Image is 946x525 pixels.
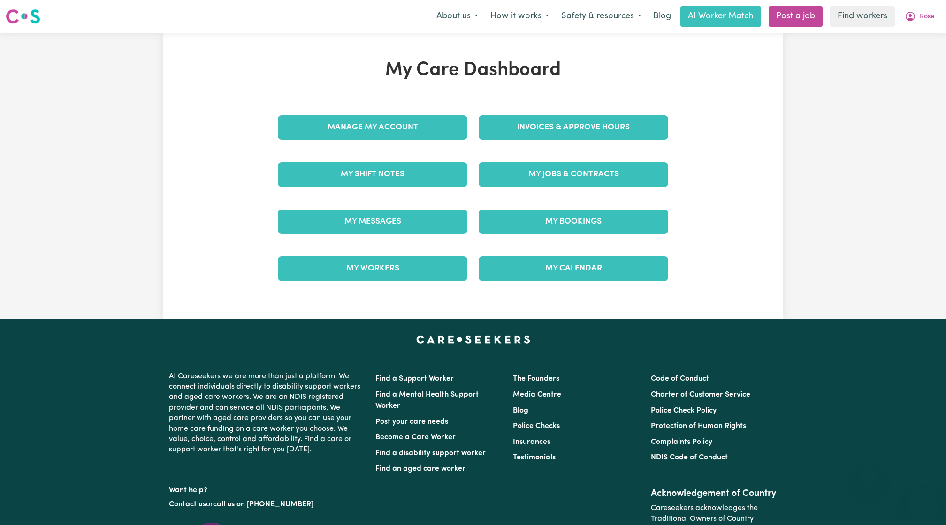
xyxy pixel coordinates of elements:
a: Post your care needs [375,418,448,426]
a: Invoices & Approve Hours [479,115,668,140]
a: AI Worker Match [680,6,761,27]
a: Careseekers logo [6,6,40,27]
a: Media Centre [513,391,561,398]
a: Find workers [830,6,895,27]
a: Police Check Policy [651,407,717,414]
h1: My Care Dashboard [272,59,674,82]
a: Testimonials [513,454,556,461]
button: About us [430,7,484,26]
a: Insurances [513,438,550,446]
a: Contact us [169,501,206,508]
a: My Jobs & Contracts [479,162,668,187]
a: Manage My Account [278,115,467,140]
h2: Acknowledgement of Country [651,488,777,499]
p: At Careseekers we are more than just a platform. We connect individuals directly to disability su... [169,367,364,459]
button: Safety & resources [555,7,648,26]
a: Code of Conduct [651,375,709,382]
a: Police Checks [513,422,560,430]
a: My Workers [278,256,467,281]
a: Find a Mental Health Support Worker [375,391,479,410]
p: Want help? [169,481,364,495]
p: or [169,495,364,513]
a: Careseekers home page [416,336,530,343]
a: Charter of Customer Service [651,391,750,398]
button: My Account [899,7,940,26]
a: Blog [513,407,528,414]
span: Rose [920,12,934,22]
a: Become a Care Worker [375,434,456,441]
a: Find a Support Worker [375,375,454,382]
a: My Messages [278,210,467,234]
a: Find a disability support worker [375,450,486,457]
a: NDIS Code of Conduct [651,454,728,461]
a: My Bookings [479,210,668,234]
a: My Shift Notes [278,162,467,187]
iframe: Close message [860,465,878,484]
a: Post a job [769,6,823,27]
img: Careseekers logo [6,8,40,25]
a: Blog [648,6,677,27]
iframe: Button to launch messaging window [908,487,938,517]
a: The Founders [513,375,559,382]
button: How it works [484,7,555,26]
a: Protection of Human Rights [651,422,746,430]
a: My Calendar [479,256,668,281]
a: Find an aged care worker [375,465,465,472]
a: call us on [PHONE_NUMBER] [213,501,313,508]
a: Complaints Policy [651,438,712,446]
